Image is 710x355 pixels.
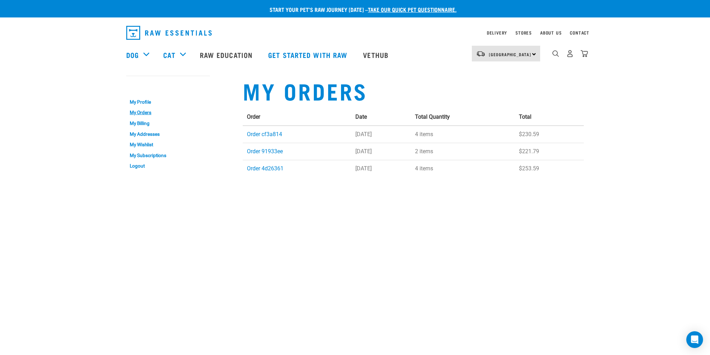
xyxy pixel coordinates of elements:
[126,150,210,161] a: My Subscriptions
[515,31,532,34] a: Stores
[515,160,584,177] td: $253.59
[356,41,397,69] a: Vethub
[540,31,561,34] a: About Us
[581,50,588,57] img: home-icon@2x.png
[351,109,411,126] th: Date
[411,109,515,126] th: Total Quantity
[126,26,212,40] img: Raw Essentials Logo
[243,78,584,103] h1: My Orders
[247,148,283,155] a: Order 91933ee
[126,83,160,86] a: My Account
[126,108,210,118] a: My Orders
[247,165,284,172] a: Order 4d26361
[368,8,456,11] a: take our quick pet questionnaire.
[193,41,261,69] a: Raw Education
[552,50,559,57] img: home-icon-1@2x.png
[489,53,531,56] span: [GEOGRAPHIC_DATA]
[570,31,589,34] a: Contact
[411,160,515,177] td: 4 items
[351,143,411,160] td: [DATE]
[126,50,139,60] a: Dog
[566,50,574,57] img: user.png
[686,331,703,348] div: Open Intercom Messenger
[126,97,210,108] a: My Profile
[487,31,507,34] a: Delivery
[121,23,589,43] nav: dropdown navigation
[515,126,584,143] td: $230.59
[243,109,351,126] th: Order
[515,143,584,160] td: $221.79
[411,143,515,160] td: 2 items
[126,139,210,150] a: My Wishlist
[351,126,411,143] td: [DATE]
[126,129,210,140] a: My Addresses
[247,131,282,138] a: Order cf3a814
[515,109,584,126] th: Total
[126,161,210,171] a: Logout
[351,160,411,177] td: [DATE]
[411,126,515,143] td: 4 items
[476,51,485,57] img: van-moving.png
[261,41,356,69] a: Get started with Raw
[126,118,210,129] a: My Billing
[163,50,175,60] a: Cat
